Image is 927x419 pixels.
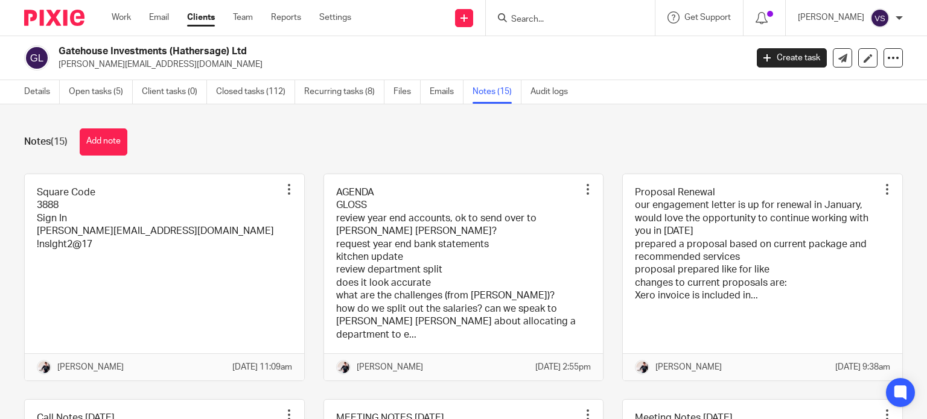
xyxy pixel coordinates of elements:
[304,80,384,104] a: Recurring tasks (8)
[357,361,423,373] p: [PERSON_NAME]
[51,137,68,146] span: (15)
[24,80,60,104] a: Details
[535,361,591,373] p: [DATE] 2:55pm
[635,360,649,374] img: AV307615.jpg
[757,48,827,68] a: Create task
[112,11,131,24] a: Work
[319,11,351,24] a: Settings
[530,80,577,104] a: Audit logs
[57,361,124,373] p: [PERSON_NAME]
[216,80,295,104] a: Closed tasks (112)
[336,360,351,374] img: AV307615.jpg
[59,58,739,71] p: [PERSON_NAME][EMAIL_ADDRESS][DOMAIN_NAME]
[870,8,890,28] img: svg%3E
[684,13,731,22] span: Get Support
[510,14,619,25] input: Search
[69,80,133,104] a: Open tasks (5)
[473,80,521,104] a: Notes (15)
[655,361,722,373] p: [PERSON_NAME]
[80,128,127,156] button: Add note
[37,360,51,374] img: AV307615.jpg
[24,10,84,26] img: Pixie
[835,361,890,373] p: [DATE] 9:38am
[149,11,169,24] a: Email
[271,11,301,24] a: Reports
[393,80,421,104] a: Files
[233,11,253,24] a: Team
[24,136,68,148] h1: Notes
[142,80,207,104] a: Client tasks (0)
[59,45,603,58] h2: Gatehouse Investments (Hathersage) Ltd
[187,11,215,24] a: Clients
[430,80,463,104] a: Emails
[232,361,292,373] p: [DATE] 11:09am
[798,11,864,24] p: [PERSON_NAME]
[24,45,49,71] img: svg%3E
